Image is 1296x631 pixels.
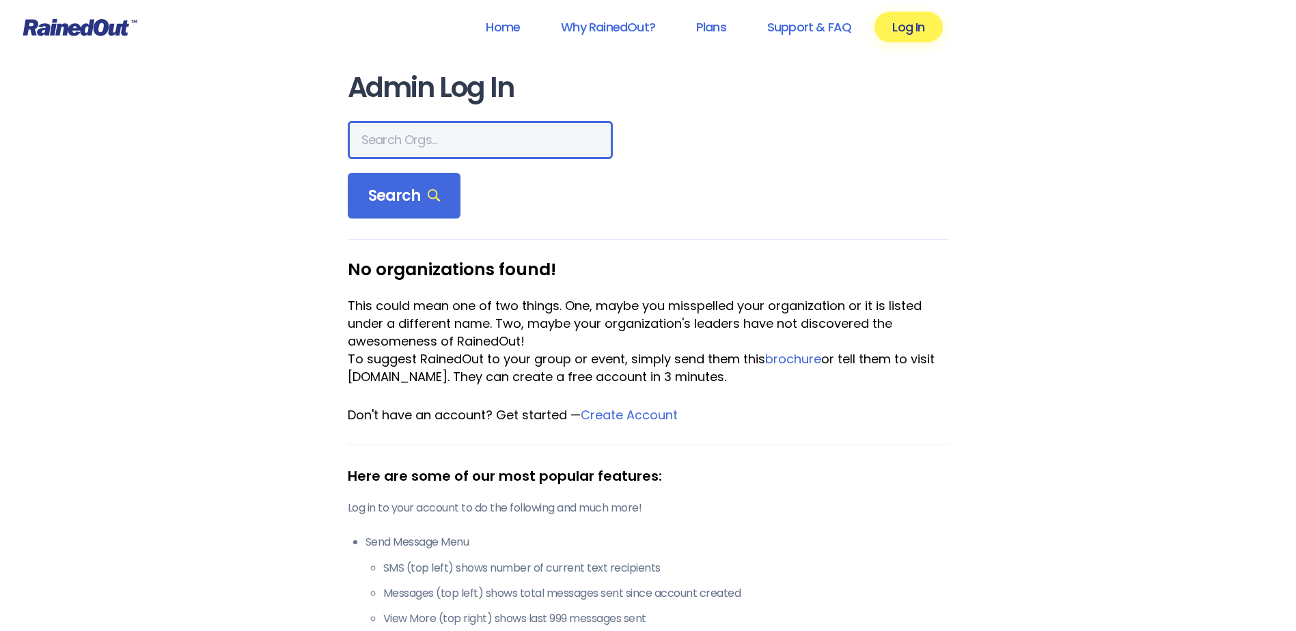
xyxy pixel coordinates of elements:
input: Search Orgs… [348,121,613,159]
h1: Admin Log In [348,72,949,103]
li: View More (top right) shows last 999 messages sent [383,611,949,627]
li: SMS (top left) shows number of current text recipients [383,560,949,576]
p: Log in to your account to do the following and much more! [348,500,949,516]
div: To suggest RainedOut to your group or event, simply send them this or tell them to visit [DOMAIN_... [348,350,949,386]
div: Here are some of our most popular features: [348,466,949,486]
a: Why RainedOut? [543,12,673,42]
a: brochure [765,350,821,367]
a: Log In [874,12,942,42]
span: Search [368,186,441,206]
a: Home [468,12,538,42]
div: Search [348,173,461,219]
a: Support & FAQ [749,12,869,42]
li: Messages (top left) shows total messages sent since account created [383,585,949,602]
a: Plans [678,12,744,42]
h3: No organizations found! [348,260,949,279]
a: Create Account [581,406,678,423]
div: This could mean one of two things. One, maybe you misspelled your organization or it is listed un... [348,297,949,350]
